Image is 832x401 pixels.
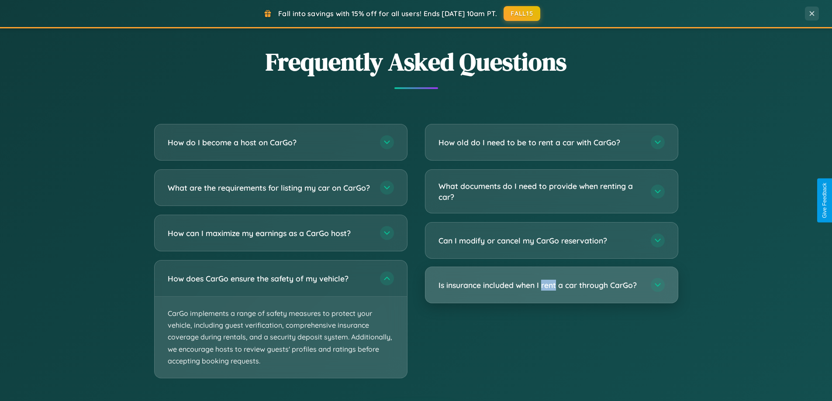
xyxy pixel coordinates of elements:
h3: How do I become a host on CarGo? [168,137,371,148]
h3: How can I maximize my earnings as a CarGo host? [168,228,371,239]
span: Fall into savings with 15% off for all users! Ends [DATE] 10am PT. [278,9,497,18]
h3: What documents do I need to provide when renting a car? [438,181,642,202]
p: CarGo implements a range of safety measures to protect your vehicle, including guest verification... [155,297,407,378]
h3: How old do I need to be to rent a car with CarGo? [438,137,642,148]
h3: What are the requirements for listing my car on CarGo? [168,182,371,193]
h3: Can I modify or cancel my CarGo reservation? [438,235,642,246]
h2: Frequently Asked Questions [154,45,678,79]
div: Give Feedback [822,183,828,218]
h3: How does CarGo ensure the safety of my vehicle? [168,273,371,284]
button: FALL15 [504,6,540,21]
h3: Is insurance included when I rent a car through CarGo? [438,280,642,291]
